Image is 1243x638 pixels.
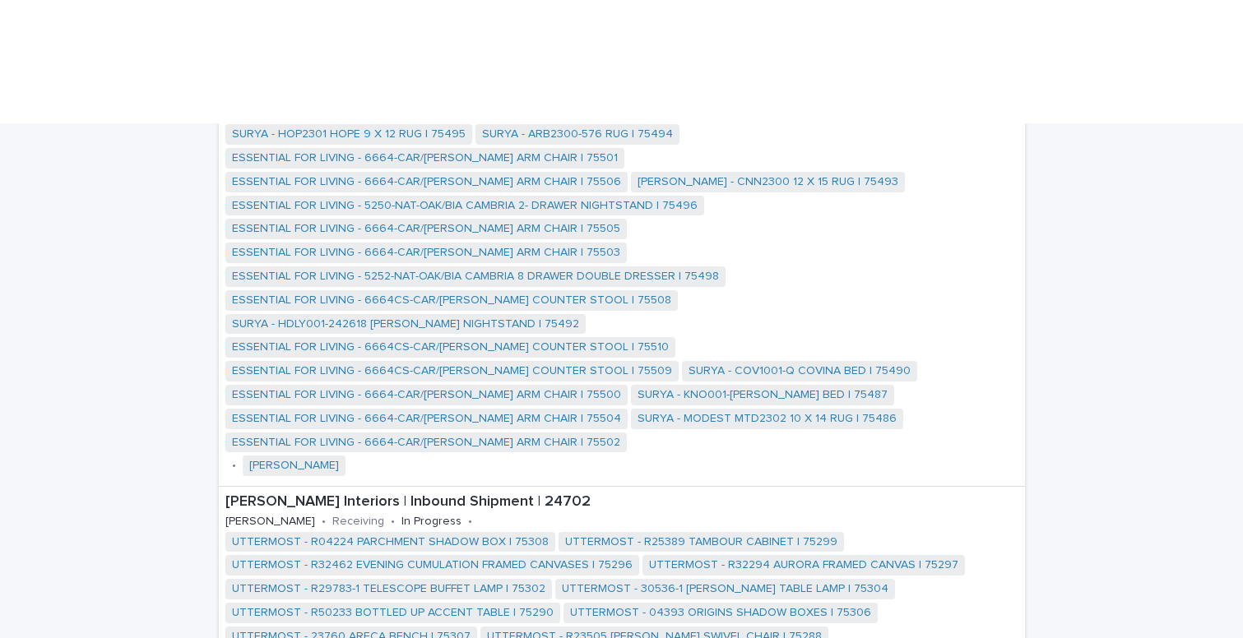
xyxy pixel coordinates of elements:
p: • [391,515,395,529]
a: UTTERMOST - 04393 ORIGINS SHADOW BOXES | 75306 [570,606,871,620]
a: ESSENTIAL FOR LIVING - 5252-NAT-OAK/BIA CAMBRIA 8 DRAWER DOUBLE DRESSER | 75498 [232,270,719,284]
a: SURYA - MODEST MTD2302 10 X 14 RUG | 75486 [638,412,897,426]
a: ESSENTIAL FOR LIVING - 5250-NAT-OAK/BIA CAMBRIA 2- DRAWER NIGHTSTAND | 75496 [232,199,698,213]
a: ESSENTIAL FOR LIVING - 6664-CAR/[PERSON_NAME] ARM CHAIR | 75502 [232,436,620,450]
a: ESSENTIAL FOR LIVING - 6664-CAR/[PERSON_NAME] ARM CHAIR | 75501 [232,151,618,165]
a: UTTERMOST - R32462 EVENING CUMULATION FRAMED CANVASES | 75296 [232,558,633,572]
a: ESSENTIAL FOR LIVING - 6664-CAR/[PERSON_NAME] ARM CHAIR | 75504 [232,412,621,426]
p: • [322,515,326,529]
a: SURYA - HDLY001-242618 [PERSON_NAME] NIGHTSTAND | 75492 [232,317,579,331]
a: ESSENTIAL FOR LIVING - 6664CS-CAR/[PERSON_NAME] COUNTER STOOL | 75508 [232,294,671,307]
a: UTTERMOST - R25389 TAMBOUR CABINET | 75299 [565,535,837,549]
p: [PERSON_NAME] [225,515,315,529]
p: • [232,459,236,473]
a: SURYA - COV1001-Q COVINA BED | 75490 [689,364,911,378]
a: SURYA - HOP2301 HOPE 9 X 12 RUG | 75495 [232,127,466,141]
a: UTTERMOST - R29783-1 TELESCOPE BUFFET LAMP | 75302 [232,582,545,596]
a: ESSENTIAL FOR LIVING - 6664-CAR/[PERSON_NAME] ARM CHAIR | 75500 [232,388,621,402]
p: • [468,515,472,529]
a: SURYA - ARB2300-576 RUG | 75494 [482,127,673,141]
p: In Progress [401,515,461,529]
a: UTTERMOST - R50233 BOTTLED UP ACCENT TABLE | 75290 [232,606,554,620]
a: UTTERMOST - R04224 PARCHMENT SHADOW BOX | 75308 [232,535,549,549]
a: [PERSON_NAME] [249,459,339,473]
a: ESSENTIAL FOR LIVING - 6664CS-CAR/[PERSON_NAME] COUNTER STOOL | 75510 [232,340,669,354]
a: [PERSON_NAME] - CNN2300 12 X 15 RUG | 75493 [638,175,898,189]
a: ESSENTIAL FOR LIVING - 6664CS-CAR/[PERSON_NAME] COUNTER STOOL | 75509 [232,364,672,378]
a: UTTERMOST - 30536-1 [PERSON_NAME] TABLE LAMP | 75304 [562,582,888,596]
a: ESSENTIAL FOR LIVING - 6664-CAR/[PERSON_NAME] ARM CHAIR | 75506 [232,175,621,189]
a: SURYA - KNO001-[PERSON_NAME] BED | 75487 [638,388,888,402]
p: Receiving [332,515,384,529]
p: [PERSON_NAME] Interiors | Inbound Shipment | 24702 [225,493,1018,511]
a: ESSENTIAL FOR LIVING - 6664-CAR/[PERSON_NAME] ARM CHAIR | 75503 [232,246,620,260]
a: ESSENTIAL FOR LIVING - 6664-CAR/[PERSON_NAME] ARM CHAIR | 75505 [232,222,620,236]
a: UTTERMOST - R32294 AURORA FRAMED CANVAS | 75297 [649,558,958,572]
